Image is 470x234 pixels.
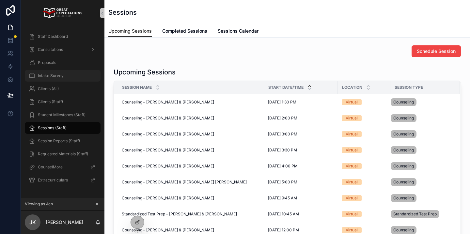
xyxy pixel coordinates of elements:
span: Upcoming Sessions [108,28,152,34]
span: Counseling [393,100,414,105]
span: Counseling [393,227,414,233]
span: Schedule Session [417,48,456,55]
span: Viewing as Jen [25,201,53,207]
span: Counseling – [PERSON_NAME] & [PERSON_NAME] [122,195,214,201]
a: Requested Materials (Staff) [25,148,101,160]
span: Counseling [393,148,414,153]
span: Counseling – [PERSON_NAME] & [PERSON_NAME] [122,116,214,121]
span: Counseling – [PERSON_NAME] & [PERSON_NAME] [122,100,214,105]
a: CounselMore [25,161,101,173]
div: Virtual [346,195,358,201]
div: Virtual [346,99,358,105]
span: Sessions (Staff) [38,125,67,131]
a: Clients (Staff) [25,96,101,108]
h1: Upcoming Sessions [114,68,176,77]
span: Completed Sessions [162,28,207,34]
span: Standardized Test Prep – [PERSON_NAME] & [PERSON_NAME] [122,211,237,217]
img: App logo [43,8,82,18]
a: Consultations [25,44,101,55]
span: Session Reports (Staff) [38,138,80,144]
a: Upcoming Sessions [108,25,152,38]
span: Counseling – [PERSON_NAME] & [PERSON_NAME] [PERSON_NAME] [122,179,247,185]
a: Extracurriculars [25,174,101,186]
span: Standardized Test Prep [393,211,437,217]
span: [DATE] 12:00 PM [268,227,299,233]
span: [DATE] 9:45 AM [268,195,297,201]
span: [DATE] 3:00 PM [268,132,297,137]
span: JK [29,218,36,226]
span: Location [342,85,362,90]
span: Consultations [38,47,63,52]
span: [DATE] 10:45 AM [268,211,299,217]
span: Intake Survey [38,73,64,78]
div: Virtual [346,147,358,153]
span: [DATE] 4:00 PM [268,164,298,169]
a: Completed Sessions [162,25,207,38]
div: Virtual [346,115,358,121]
span: [DATE] 5:00 PM [268,179,297,185]
span: Counseling – [PERSON_NAME] & [PERSON_NAME] [122,227,214,233]
span: Counseling – [PERSON_NAME] & [PERSON_NAME] [122,132,214,137]
span: Counseling [393,164,414,169]
span: Counseling [393,195,414,201]
div: Virtual [346,179,358,185]
a: Sessions Calendar [218,25,258,38]
div: Virtual [346,227,358,233]
div: Virtual [346,131,358,137]
span: [DATE] 2:00 PM [268,116,297,121]
span: Staff Dashboard [38,34,68,39]
a: Intake Survey [25,70,101,82]
span: Counseling – [PERSON_NAME] & [PERSON_NAME] [122,148,214,153]
span: Sessions Calendar [218,28,258,34]
div: Virtual [346,163,358,169]
span: Counseling [393,116,414,121]
span: Clients (Staff) [38,99,63,104]
button: Schedule Session [412,45,461,57]
a: Staff Dashboard [25,31,101,42]
span: Requested Materials (Staff) [38,151,88,157]
span: Session Type [395,85,423,90]
a: Student Milestones (Staff) [25,109,101,121]
span: Clients (All) [38,86,59,91]
span: Counseling [393,132,414,137]
span: Session Name [122,85,152,90]
span: Extracurriculars [38,178,68,183]
span: Proposals [38,60,56,65]
span: [DATE] 3:30 PM [268,148,297,153]
a: Session Reports (Staff) [25,135,101,147]
span: Student Milestones (Staff) [38,112,86,117]
span: Start Date/Time [268,85,304,90]
span: [DATE] 1:30 PM [268,100,296,105]
a: Clients (All) [25,83,101,95]
span: CounselMore [38,164,63,170]
p: [PERSON_NAME] [46,219,83,226]
div: scrollable content [21,26,104,195]
div: Virtual [346,211,358,217]
a: Sessions (Staff) [25,122,101,134]
span: Counseling – [PERSON_NAME] & [PERSON_NAME] [122,164,214,169]
h1: Sessions [108,8,137,17]
a: Proposals [25,57,101,69]
span: Counseling [393,179,414,185]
